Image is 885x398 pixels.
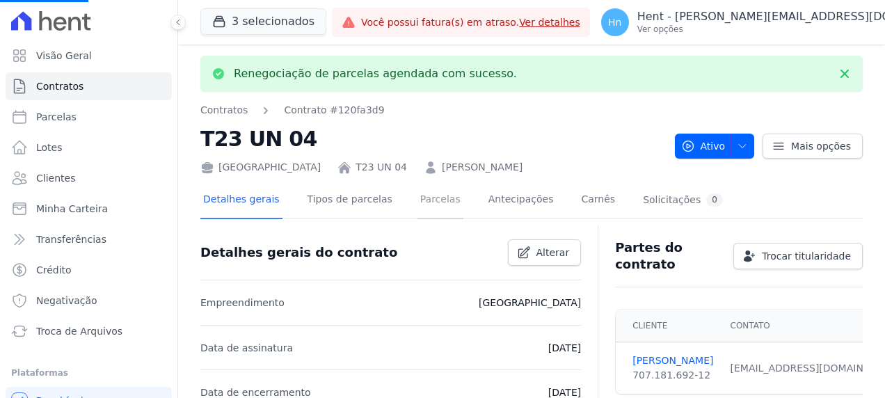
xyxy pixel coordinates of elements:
[200,182,282,219] a: Detalhes gerais
[6,72,172,100] a: Contratos
[762,249,851,263] span: Trocar titularidade
[508,239,582,266] a: Alterar
[284,103,384,118] a: Contrato #120fa3d9
[616,310,721,342] th: Cliente
[356,160,407,175] a: T23 UN 04
[640,182,726,219] a: Solicitações0
[200,294,285,311] p: Empreendimento
[6,195,172,223] a: Minha Carteira
[36,141,63,154] span: Lotes
[615,239,722,273] h3: Partes do contrato
[200,123,664,154] h2: T23 UN 04
[200,103,664,118] nav: Breadcrumb
[11,365,166,381] div: Plataformas
[200,160,321,175] div: [GEOGRAPHIC_DATA]
[733,243,863,269] a: Trocar titularidade
[675,134,755,159] button: Ativo
[6,225,172,253] a: Transferências
[479,294,581,311] p: [GEOGRAPHIC_DATA]
[6,103,172,131] a: Parcelas
[608,17,621,27] span: Hn
[6,317,172,345] a: Troca de Arquivos
[200,340,293,356] p: Data de assinatura
[6,42,172,70] a: Visão Geral
[643,193,723,207] div: Solicitações
[36,49,92,63] span: Visão Geral
[763,134,863,159] a: Mais opções
[486,182,557,219] a: Antecipações
[305,182,395,219] a: Tipos de parcelas
[36,171,75,185] span: Clientes
[791,139,851,153] span: Mais opções
[36,202,108,216] span: Minha Carteira
[36,79,83,93] span: Contratos
[6,256,172,284] a: Crédito
[36,110,77,124] span: Parcelas
[36,294,97,308] span: Negativação
[36,324,122,338] span: Troca de Arquivos
[200,8,326,35] button: 3 selecionados
[234,67,517,81] p: Renegociação de parcelas agendada com sucesso.
[6,134,172,161] a: Lotes
[681,134,726,159] span: Ativo
[632,353,713,368] a: [PERSON_NAME]
[519,17,580,28] a: Ver detalhes
[200,103,248,118] a: Contratos
[6,287,172,315] a: Negativação
[6,164,172,192] a: Clientes
[36,263,72,277] span: Crédito
[442,160,523,175] a: [PERSON_NAME]
[536,246,570,260] span: Alterar
[706,193,723,207] div: 0
[632,368,713,383] div: 707.181.692-12
[36,232,106,246] span: Transferências
[200,103,385,118] nav: Breadcrumb
[578,182,618,219] a: Carnês
[417,182,463,219] a: Parcelas
[200,244,397,261] h3: Detalhes gerais do contrato
[548,340,581,356] p: [DATE]
[361,15,580,30] span: Você possui fatura(s) em atraso.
